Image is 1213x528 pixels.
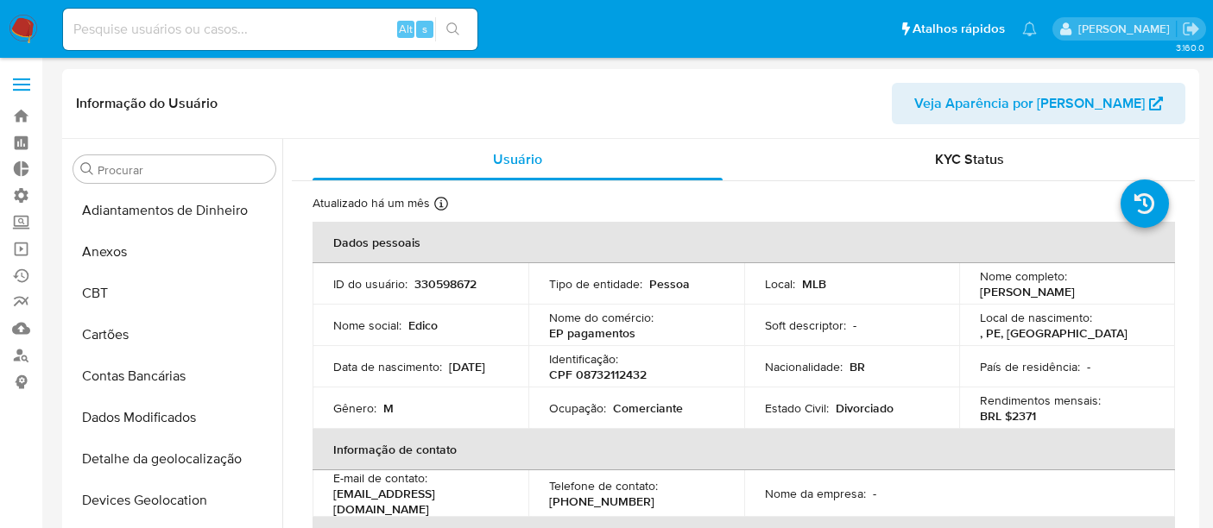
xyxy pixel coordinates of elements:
[414,276,477,292] p: 330598672
[853,317,856,333] p: -
[980,310,1092,325] p: Local de nascimento :
[313,222,1175,263] th: Dados pessoais
[765,276,795,292] p: Local :
[66,231,282,273] button: Anexos
[980,325,1128,341] p: , PE, [GEOGRAPHIC_DATA]
[98,162,269,178] input: Procurar
[935,149,1004,169] span: KYC Status
[980,359,1080,374] p: País de residência :
[549,493,654,509] p: [PHONE_NUMBER]
[435,17,471,41] button: search-icon
[765,359,843,374] p: Nacionalidade :
[493,149,542,169] span: Usuário
[449,359,485,374] p: [DATE]
[1087,359,1090,374] p: -
[549,367,647,382] p: CPF 08732112432
[333,400,376,416] p: Gênero :
[802,276,826,292] p: MLB
[1078,21,1176,37] p: alexandra.macedo@mercadolivre.com
[76,95,218,112] h1: Informação do Usuário
[313,429,1175,470] th: Informação de contato
[980,408,1036,424] p: BRL $2371
[66,190,282,231] button: Adiantamentos de Dinheiro
[399,21,413,37] span: Alt
[66,355,282,397] button: Contas Bancárias
[313,195,430,211] p: Atualizado há um mês
[765,400,829,416] p: Estado Civil :
[873,486,876,501] p: -
[980,268,1067,284] p: Nome completo :
[408,317,438,333] p: Edico
[836,400,894,416] p: Divorciado
[66,397,282,438] button: Dados Modificados
[333,317,401,333] p: Nome social :
[422,21,427,37] span: s
[1022,22,1037,36] a: Notificações
[549,351,618,367] p: Identificação :
[913,20,1005,38] span: Atalhos rápidos
[549,478,658,493] p: Telefone de contato :
[66,480,282,521] button: Devices Geolocation
[549,310,654,325] p: Nome do comércio :
[765,317,846,333] p: Soft descriptor :
[980,393,1101,408] p: Rendimentos mensais :
[66,273,282,314] button: CBT
[649,276,690,292] p: Pessoa
[914,83,1145,124] span: Veja Aparência por [PERSON_NAME]
[66,438,282,480] button: Detalhe da geolocalização
[850,359,865,374] p: BR
[613,400,683,416] p: Comerciante
[333,276,407,292] p: ID do usuário :
[892,83,1185,124] button: Veja Aparência por [PERSON_NAME]
[383,400,394,416] p: M
[333,359,442,374] p: Data de nascimento :
[549,276,642,292] p: Tipo de entidade :
[549,325,635,341] p: EP pagamentos
[980,284,1075,299] p: [PERSON_NAME]
[1182,20,1200,38] a: Sair
[765,486,866,501] p: Nome da empresa :
[63,18,477,41] input: Pesquise usuários ou casos...
[333,470,427,486] p: E-mail de contato :
[80,162,94,176] button: Procurar
[549,400,606,416] p: Ocupação :
[66,314,282,355] button: Cartões
[333,486,501,517] p: [EMAIL_ADDRESS][DOMAIN_NAME]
